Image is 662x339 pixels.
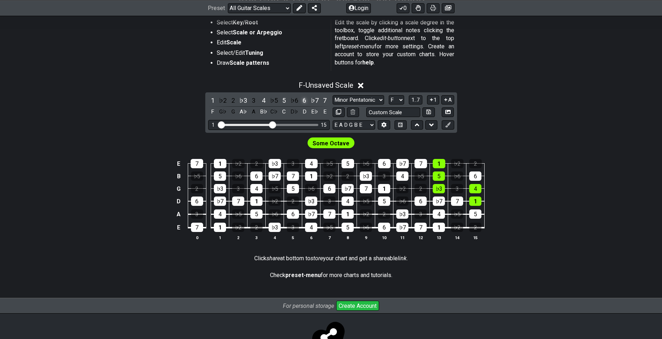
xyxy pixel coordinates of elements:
[310,96,319,105] div: toggle scale degree
[412,3,425,13] button: Toggle Dexterity for all fretkits
[285,272,321,279] strong: preset-menu
[250,159,263,168] div: 2
[396,209,408,219] div: ♭3
[305,159,318,168] div: 4
[229,96,238,105] div: toggle scale degree
[396,184,408,193] div: ♭2
[175,208,183,221] td: A
[266,255,280,262] em: share
[378,159,391,168] div: 6
[346,3,371,13] button: Login
[378,120,390,130] button: Edit Tuning
[175,195,183,208] td: D
[211,234,229,241] th: 1
[188,234,206,241] th: 0
[339,234,357,241] th: 8
[305,184,317,193] div: ♭6
[409,95,422,105] button: 1..7
[259,107,268,117] div: toggle pitch class
[214,159,226,168] div: 1
[323,184,335,193] div: 6
[360,209,372,219] div: ♭2
[279,96,289,105] div: toggle scale degree
[250,197,263,206] div: 1
[469,159,482,168] div: 2
[433,223,445,232] div: 1
[191,223,203,232] div: 7
[175,170,183,183] td: B
[217,59,326,69] li: Draw
[214,223,226,232] div: 1
[469,223,481,232] div: 2
[357,234,375,241] th: 9
[250,209,263,219] div: 5
[343,43,374,50] em: preset-menu
[217,39,326,49] li: Edit
[269,96,279,105] div: toggle scale degree
[287,184,299,193] div: 5
[229,234,247,241] th: 2
[269,171,281,181] div: ♭7
[321,122,327,128] div: 15
[214,171,226,181] div: 5
[323,209,335,219] div: 7
[415,171,427,181] div: ♭5
[469,209,481,219] div: 5
[422,107,435,117] button: Store user defined scale
[310,107,319,117] div: toggle pitch class
[398,255,407,262] em: link
[347,107,359,117] button: Delete
[229,107,238,117] div: toggle pitch class
[305,209,317,219] div: ♭7
[245,49,263,56] strong: Tuning
[269,209,281,219] div: ♭6
[433,171,445,181] div: 5
[425,120,437,130] button: Move down
[360,197,372,206] div: ♭5
[232,171,244,181] div: ♭6
[430,234,448,241] th: 13
[217,49,326,59] li: Select/Edit
[323,159,336,168] div: ♭5
[396,223,408,232] div: ♭7
[342,223,354,232] div: 5
[451,197,463,206] div: 7
[270,271,392,279] p: Check for more charts and tutorials.
[448,234,466,241] th: 14
[254,255,408,262] p: Click at bottom to your chart and get a shareable .
[397,3,410,13] button: 0
[214,209,226,219] div: 4
[226,39,241,46] strong: Scale
[249,107,258,117] div: toggle pitch class
[284,234,302,241] th: 5
[232,184,244,193] div: 3
[451,184,463,193] div: 3
[310,255,323,262] em: store
[208,120,330,130] div: Visible fret range
[313,138,349,149] span: First enable full edit mode to edit
[305,197,317,206] div: ♭3
[323,197,335,206] div: 3
[427,3,440,13] button: Print
[451,209,463,219] div: ♭5
[469,184,481,193] div: 4
[308,3,321,13] button: Share Preset
[333,107,345,117] button: Copy
[336,301,379,311] button: Create Account
[302,234,320,241] th: 6
[415,159,427,168] div: 7
[394,120,407,130] button: Toggle horizontal chord view
[279,107,289,117] div: toggle pitch class
[250,171,263,181] div: 6
[214,197,226,206] div: ♭7
[451,171,463,181] div: ♭6
[415,209,427,219] div: 3
[362,59,374,66] strong: help
[247,234,266,241] th: 3
[239,96,248,105] div: toggle scale degree
[175,183,183,195] td: G
[175,158,183,170] td: E
[342,159,354,168] div: 5
[269,107,279,117] div: toggle pitch class
[378,184,390,193] div: 1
